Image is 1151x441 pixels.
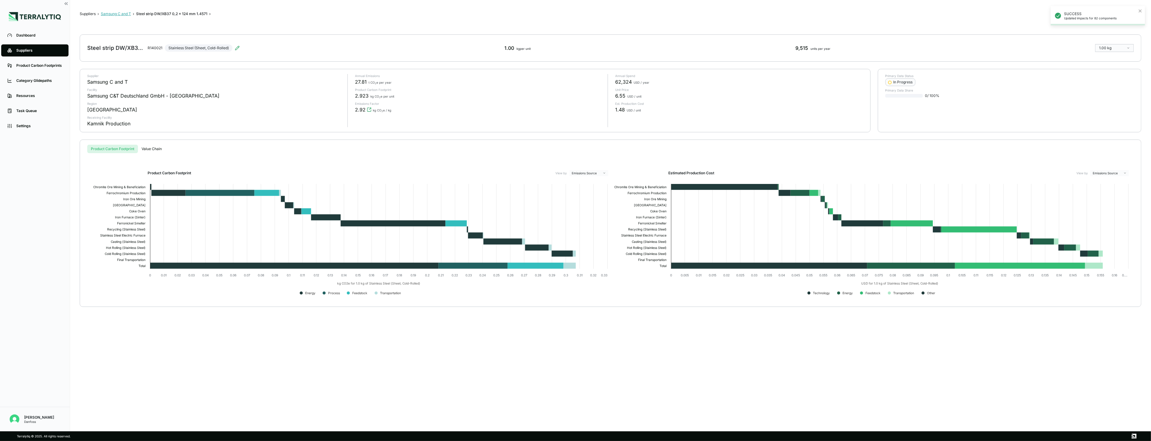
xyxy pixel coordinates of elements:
text: 0.085 [902,273,910,277]
span: 2.923 [355,92,369,99]
text: Hot Rolling (Stainless Steel) [627,246,667,250]
div: Task Queue [16,108,62,113]
span: 2.92 [355,106,366,113]
text: [GEOGRAPHIC_DATA] [113,203,145,207]
sub: 2 [375,82,376,85]
div: 9,515 [795,44,830,52]
text: Ferronickel Smelter [117,221,145,225]
p: Annual Spend [615,74,863,78]
text: Recycling (Stainless Steel) [107,227,145,231]
text: Coke Oven [129,209,145,213]
span: › [98,11,99,16]
button: Open user button [7,412,22,427]
p: Product Carbon Footprint [355,88,603,92]
p: Emissions Factor [355,102,603,105]
text: Cold Rolling (Stainless Steel) [626,252,667,256]
p: Supplier [87,74,343,78]
div: In Progress [888,80,913,85]
label: View by [556,171,567,175]
text: 0.005 [681,273,689,277]
span: 6.55 [615,92,625,99]
sub: 2 [379,96,381,99]
text: Technology [813,291,830,295]
text: Recycling (Stainless Steel) [628,227,667,231]
text: 0.08 [258,273,264,277]
text: Process [328,291,340,295]
text: 0.045 [791,273,800,277]
span: 27.81 [355,78,367,85]
text: Hot Rolling (Stainless Steel) [106,246,145,250]
p: Annual Emissions [355,74,603,78]
p: Primary Data Status [885,74,1134,78]
text: Iron Ore Mining [123,197,145,201]
text: 0.32 [590,273,597,277]
text: Transportation [893,291,914,295]
text: Energy [305,291,315,295]
text: 0.02 [723,273,730,277]
text: 0.03 [751,273,757,277]
text: 0.07 [244,273,250,277]
text: 0.135 [1041,273,1049,277]
text: 0.18 [397,273,402,277]
text: Stainless Steel Electric Furnace [100,233,145,237]
text: 0.17 [383,273,388,277]
div: Category Glidepaths [16,78,62,83]
div: Samsung C&T Deutschland GmbH - [GEOGRAPHIC_DATA] [87,92,219,99]
text: 0.24 [479,273,486,277]
text: 0.09 [272,273,278,277]
text: Chromite Ore Mining & Beneficiation [93,185,145,189]
p: Facility [87,88,343,92]
text: Final Transportation [638,258,667,262]
text: 0.1 [946,273,950,277]
div: Suppliers [16,48,62,53]
text: 0 [149,273,151,277]
text: Casting (Stainless Steel) [111,240,145,244]
div: s [87,145,1134,153]
text: 0.035 [764,273,772,277]
text: 0.08 [890,273,896,277]
text: kg CO2e for 1.0 kg of Stainless Steel (Sheet, Cold-Rolled) [337,282,420,285]
p: Region [87,102,343,105]
text: 0.07 [862,273,868,277]
button: Samsung C and T [101,11,131,16]
span: kg CO e per unit [370,95,394,98]
div: Settings [16,124,62,128]
text: 0.065 [847,273,855,277]
button: Emissions Source [1090,170,1129,176]
text: 0.33 [601,273,608,277]
span: 0 / 100 % [925,93,940,98]
text: Stainless Steel Electric Furnace [621,233,667,237]
div: Kamnik Production [87,120,130,127]
div: [PERSON_NAME] [24,415,54,420]
text: 0.16 [369,273,375,277]
text: 0.13 [328,273,333,277]
text: 0 [670,273,672,277]
h2: Estimated Production Cost [669,171,715,175]
img: Logo [9,12,61,21]
text: 0.105 [958,273,966,277]
text: 0.09 [917,273,923,277]
button: Emissions Source [570,170,608,176]
text: Ferronickel Smelter [638,221,667,225]
text: Iron Ore Mining [644,197,667,201]
span: units per year [810,47,830,50]
text: 0.11 [974,273,978,277]
text: Total [660,264,667,268]
span: › [133,11,134,16]
text: 0.14 [1056,273,1062,277]
text: 0.23 [465,273,472,277]
text: 0.14 [341,273,347,277]
button: close [1138,8,1143,13]
text: 0.19 [411,273,416,277]
span: USD / year [634,81,649,84]
text: 0.06 [230,273,236,277]
text: 0.15 [355,273,361,277]
span: 62,324 [615,78,632,85]
h2: Product Carbon Footprint [148,171,191,175]
text: 0.21 [438,273,444,277]
span: › [209,11,211,16]
span: t CO e per year [369,81,392,84]
div: Steel strip DW/XB37 0,2 x 124 mm 1.4571 [87,44,145,52]
div: Steel strip DW/XB37 0,2 x 124 mm 1.4571 [136,11,207,16]
text: 0.28 [535,273,541,277]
